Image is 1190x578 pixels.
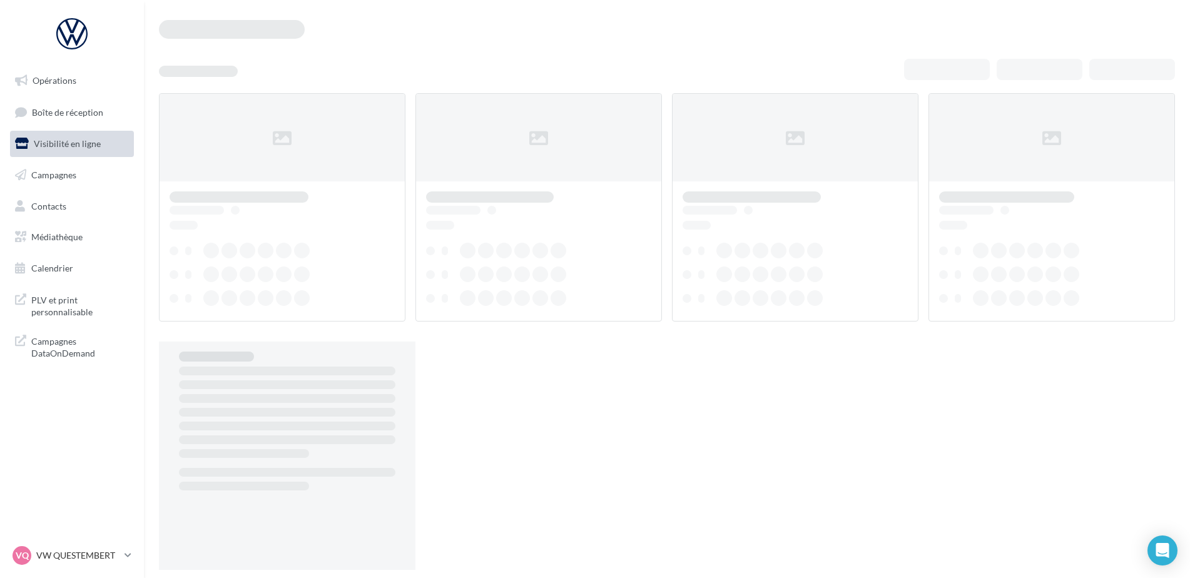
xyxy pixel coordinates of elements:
span: Calendrier [31,263,73,273]
span: VQ [16,549,29,562]
span: Campagnes [31,170,76,180]
p: VW QUESTEMBERT [36,549,120,562]
a: Contacts [8,193,136,220]
span: Médiathèque [31,231,83,242]
a: Visibilité en ligne [8,131,136,157]
span: Boîte de réception [32,106,103,117]
a: Campagnes [8,162,136,188]
a: PLV et print personnalisable [8,286,136,323]
a: Campagnes DataOnDemand [8,328,136,365]
a: Calendrier [8,255,136,281]
div: Open Intercom Messenger [1147,535,1177,565]
a: VQ VW QUESTEMBERT [10,544,134,567]
span: Contacts [31,200,66,211]
span: PLV et print personnalisable [31,292,129,318]
span: Campagnes DataOnDemand [31,333,129,360]
span: Visibilité en ligne [34,138,101,149]
a: Opérations [8,68,136,94]
a: Boîte de réception [8,99,136,126]
a: Médiathèque [8,224,136,250]
span: Opérations [33,75,76,86]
